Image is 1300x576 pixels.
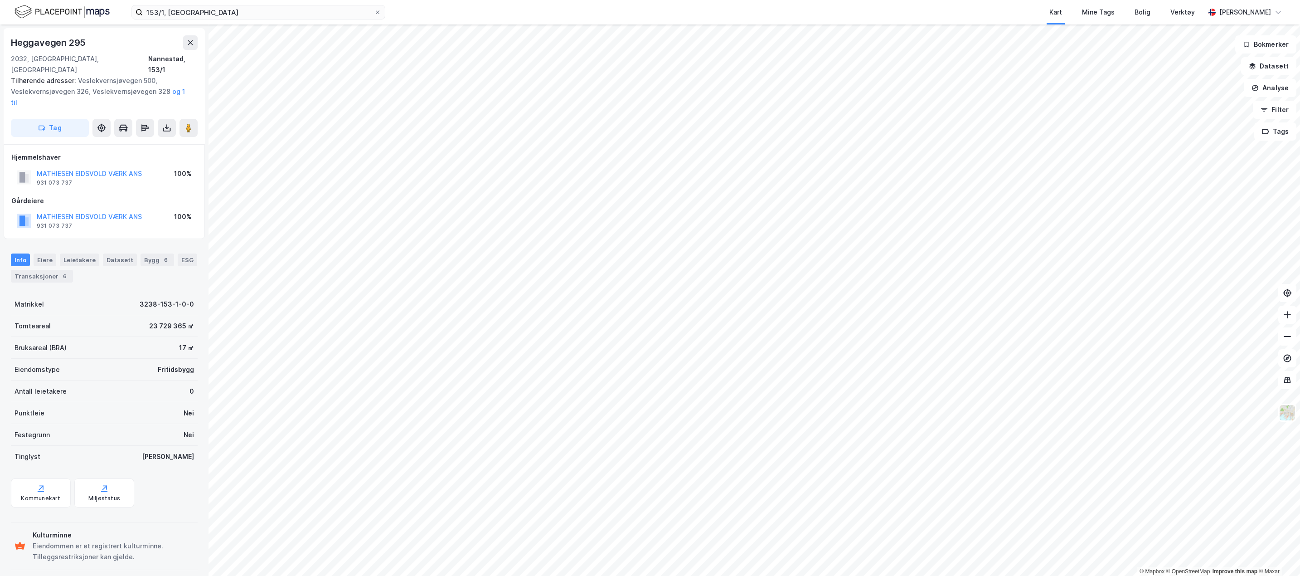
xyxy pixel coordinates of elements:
[60,254,99,266] div: Leietakere
[11,77,78,84] span: Tilhørende adresser:
[15,408,44,419] div: Punktleie
[11,75,190,108] div: Veslekvernsjøvegen 500, Veslekvernsjøvegen 326, Veslekvernsjøvegen 328
[15,430,50,440] div: Festegrunn
[1219,7,1271,18] div: [PERSON_NAME]
[174,168,192,179] div: 100%
[11,119,89,137] button: Tag
[1279,404,1296,421] img: Z
[15,364,60,375] div: Eiendomstype
[1253,101,1296,119] button: Filter
[21,495,60,502] div: Kommunekart
[37,179,72,186] div: 931 073 737
[141,254,174,266] div: Bygg
[11,35,87,50] div: Heggavegen 295
[1049,7,1062,18] div: Kart
[11,152,197,163] div: Hjemmelshaver
[11,270,73,283] div: Transaksjoner
[15,4,110,20] img: logo.f888ab2527a4732fd821a326f86c7f29.svg
[34,254,56,266] div: Eiere
[143,5,374,19] input: Søk på adresse, matrikkel, gårdeiere, leietakere eller personer
[1213,568,1257,575] a: Improve this map
[184,408,194,419] div: Nei
[161,255,170,264] div: 6
[1244,79,1296,97] button: Analyse
[60,272,69,281] div: 6
[1082,7,1115,18] div: Mine Tags
[1135,7,1150,18] div: Bolig
[142,451,194,462] div: [PERSON_NAME]
[11,254,30,266] div: Info
[1255,532,1300,576] iframe: Chat Widget
[1140,568,1164,575] a: Mapbox
[15,451,40,462] div: Tinglyst
[1235,35,1296,54] button: Bokmerker
[88,495,120,502] div: Miljøstatus
[149,321,194,332] div: 23 729 365 ㎡
[1170,7,1195,18] div: Verktøy
[174,211,192,222] div: 100%
[1255,532,1300,576] div: Kontrollprogram for chat
[103,254,137,266] div: Datasett
[140,299,194,310] div: 3238-153-1-0-0
[1254,122,1296,141] button: Tags
[1241,57,1296,75] button: Datasett
[148,54,198,75] div: Nannestad, 153/1
[189,386,194,397] div: 0
[11,54,148,75] div: 2032, [GEOGRAPHIC_DATA], [GEOGRAPHIC_DATA]
[33,541,194,562] div: Eiendommen er et registrert kulturminne. Tilleggsrestriksjoner kan gjelde.
[37,222,72,229] div: 931 073 737
[15,342,67,353] div: Bruksareal (BRA)
[179,342,194,353] div: 17 ㎡
[184,430,194,440] div: Nei
[33,530,194,541] div: Kulturminne
[1166,568,1210,575] a: OpenStreetMap
[15,386,67,397] div: Antall leietakere
[11,195,197,206] div: Gårdeiere
[15,321,51,332] div: Tomteareal
[158,364,194,375] div: Fritidsbygg
[178,254,197,266] div: ESG
[15,299,44,310] div: Matrikkel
